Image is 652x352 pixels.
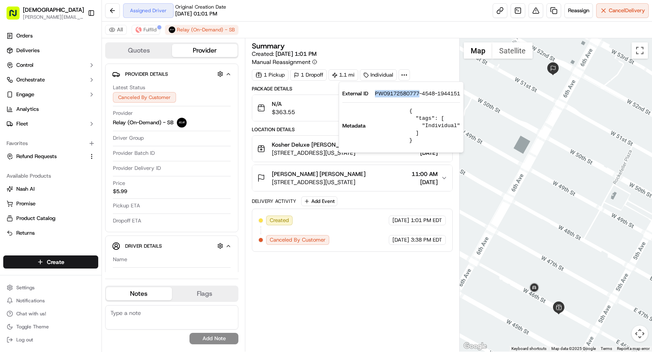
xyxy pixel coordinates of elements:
[551,346,596,351] span: Map data ©2025 Google
[3,103,98,116] a: Analytics
[16,47,40,54] span: Deliveries
[3,137,98,150] div: Favorites
[412,170,438,178] span: 11:00 AM
[16,106,39,113] span: Analytics
[16,160,62,168] span: Knowledge Base
[113,256,127,263] span: Name
[252,86,453,92] div: Package Details
[113,110,133,117] span: Provider
[275,50,317,57] span: [DATE] 1:01 PM
[8,32,148,45] p: Welcome 👋
[270,217,289,224] span: Created
[135,26,142,33] img: profile_Fulflld_OnFleet_Thistle_SF.png
[16,153,57,160] span: Refund Requests
[328,69,358,81] div: 1.1 mi
[175,4,226,10] span: Original Creation Date
[112,239,231,253] button: Driver Details
[16,337,33,343] span: Log out
[411,236,442,244] span: 3:38 PM EDT
[106,44,172,57] button: Quotes
[272,178,366,186] span: [STREET_ADDRESS][US_STATE]
[28,77,134,86] div: Start new chat
[392,236,409,244] span: [DATE]
[409,108,460,144] pre: { "tags": [ "Individual" ] }
[106,287,172,300] button: Notes
[3,212,98,225] button: Product Catalog
[3,308,98,319] button: Chat with us!
[47,258,64,266] span: Create
[7,229,95,237] a: Returns
[568,7,589,14] span: Reassign
[3,169,98,183] div: Available Products
[3,44,98,57] a: Deliveries
[3,321,98,332] button: Toggle Theme
[609,7,645,14] span: Cancel Delivery
[169,26,175,33] img: relay_logo_black.png
[3,117,98,130] button: Fleet
[143,26,156,33] span: Fulflld
[16,32,33,40] span: Orders
[16,229,35,237] span: Returns
[270,236,326,244] span: Canceled By Customer
[23,6,84,14] button: [DEMOGRAPHIC_DATA]
[617,346,650,351] a: Report a map error
[632,42,648,59] button: Toggle fullscreen view
[5,156,66,171] a: 📗Knowledge Base
[7,215,95,222] a: Product Catalog
[68,126,70,132] span: •
[77,160,131,168] span: API Documentation
[462,341,489,352] a: Open this area in Google Maps (opens a new window)
[72,126,89,132] span: [DATE]
[596,3,649,18] button: CancelDelivery
[125,243,162,249] span: Driver Details
[252,50,317,58] span: Created:
[3,150,98,163] button: Refund Requests
[7,153,85,160] a: Refund Requests
[113,188,127,195] span: $5.99
[113,84,145,91] span: Latest Status
[252,95,452,121] button: N/A$363.55
[301,196,337,206] button: Add Event
[165,25,238,35] button: Relay (On-Demand) - SB
[172,287,238,300] button: Flags
[16,310,46,317] span: Chat with us!
[81,180,99,186] span: Pylon
[272,141,357,149] span: Kosher Deluxe [PERSON_NAME]
[113,202,140,209] span: Pickup ETA
[252,165,452,191] button: [PERSON_NAME] [PERSON_NAME][STREET_ADDRESS][US_STATE]11:00 AM[DATE]
[16,76,45,84] span: Orchestrate
[69,161,75,167] div: 💻
[252,42,285,50] h3: Summary
[113,180,125,187] span: Price
[290,69,327,81] div: 1 Dropoff
[3,3,84,23] button: [DEMOGRAPHIC_DATA][PERSON_NAME][EMAIL_ADDRESS][DOMAIN_NAME]
[252,198,296,205] div: Delivery Activity
[16,323,49,330] span: Toggle Theme
[16,284,35,291] span: Settings
[272,149,357,157] span: [STREET_ADDRESS][US_STATE]
[3,183,98,196] button: Nash AI
[252,58,311,66] span: Manual Reassignment
[3,227,98,240] button: Returns
[272,170,366,178] span: [PERSON_NAME] [PERSON_NAME]
[16,185,35,193] span: Nash AI
[492,42,533,59] button: Show satellite imagery
[8,118,21,131] img: Alessandra Gomez
[360,69,397,81] div: Individual
[23,14,84,20] button: [PERSON_NAME][EMAIL_ADDRESS][DOMAIN_NAME]
[462,341,489,352] img: Google
[8,8,24,24] img: Nash
[113,271,157,278] span: Notes From Driver
[3,282,98,293] button: Settings
[511,346,546,352] button: Keyboard shortcuts
[113,119,174,126] span: Relay (On-Demand) - SB
[411,217,442,224] span: 1:01 PM EDT
[16,120,28,128] span: Fleet
[113,134,144,142] span: Driver Group
[3,197,98,210] button: Promise
[139,80,148,90] button: Start new chat
[342,90,368,97] span: External ID
[105,25,127,35] button: All
[252,69,289,81] div: 1 Pickup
